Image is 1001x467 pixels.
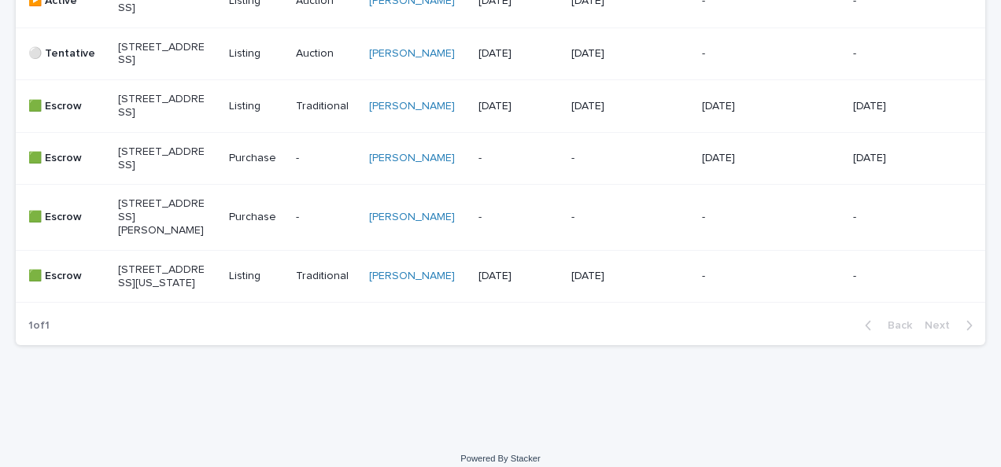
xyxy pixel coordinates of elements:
[296,211,356,224] p: -
[478,270,558,283] p: [DATE]
[918,318,985,333] button: Next
[853,47,940,61] p: -
[369,270,455,283] a: [PERSON_NAME]
[478,100,558,113] p: [DATE]
[16,185,985,250] tr: 🟩 Escrow[STREET_ADDRESS][PERSON_NAME]Purchase-[PERSON_NAME] ----
[296,100,356,113] p: Traditional
[296,47,356,61] p: Auction
[702,211,789,224] p: -
[571,100,659,113] p: [DATE]
[571,270,659,283] p: [DATE]
[702,100,789,113] p: [DATE]
[118,41,205,68] p: [STREET_ADDRESS]
[702,152,789,165] p: [DATE]
[28,47,105,61] p: ⚪️ Tentative
[229,211,283,224] p: Purchase
[852,318,918,333] button: Back
[118,263,205,290] p: [STREET_ADDRESS][US_STATE]
[16,80,985,133] tr: 🟩 Escrow[STREET_ADDRESS]ListingTraditional[PERSON_NAME] [DATE][DATE][DATE][DATE]
[369,47,455,61] a: [PERSON_NAME]
[478,152,558,165] p: -
[702,270,789,283] p: -
[16,28,985,80] tr: ⚪️ Tentative[STREET_ADDRESS]ListingAuction[PERSON_NAME] [DATE][DATE]--
[369,211,455,224] a: [PERSON_NAME]
[16,250,985,303] tr: 🟩 Escrow[STREET_ADDRESS][US_STATE]ListingTraditional[PERSON_NAME] [DATE][DATE]--
[369,152,455,165] a: [PERSON_NAME]
[853,100,940,113] p: [DATE]
[853,270,940,283] p: -
[28,270,105,283] p: 🟩 Escrow
[118,197,205,237] p: [STREET_ADDRESS][PERSON_NAME]
[229,100,283,113] p: Listing
[478,211,558,224] p: -
[369,100,455,113] a: [PERSON_NAME]
[16,132,985,185] tr: 🟩 Escrow[STREET_ADDRESS]Purchase-[PERSON_NAME] --[DATE][DATE]
[229,152,283,165] p: Purchase
[702,47,789,61] p: -
[296,152,356,165] p: -
[28,211,105,224] p: 🟩 Escrow
[853,152,940,165] p: [DATE]
[229,47,283,61] p: Listing
[853,211,940,224] p: -
[28,152,105,165] p: 🟩 Escrow
[296,270,356,283] p: Traditional
[878,320,912,331] span: Back
[571,211,659,224] p: -
[118,145,205,172] p: [STREET_ADDRESS]
[571,47,659,61] p: [DATE]
[571,152,659,165] p: -
[16,307,62,345] p: 1 of 1
[478,47,558,61] p: [DATE]
[118,93,205,120] p: [STREET_ADDRESS]
[460,454,540,463] a: Powered By Stacker
[925,320,959,331] span: Next
[229,270,283,283] p: Listing
[28,100,105,113] p: 🟩 Escrow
